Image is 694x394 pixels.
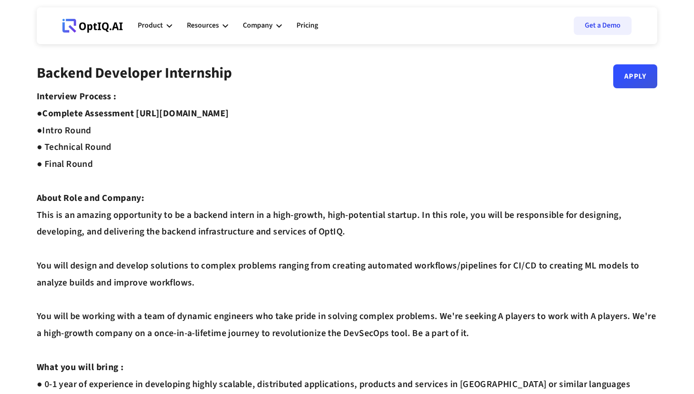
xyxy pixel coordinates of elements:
[613,64,657,88] a: Apply
[62,32,63,33] div: Webflow Homepage
[187,12,228,40] div: Resources
[187,19,219,32] div: Resources
[37,192,144,205] strong: About Role and Company:
[243,12,282,40] div: Company
[138,19,163,32] div: Product
[37,107,229,137] strong: Complete Assessment [URL][DOMAIN_NAME] ●
[62,12,123,40] a: Webflow Homepage
[243,19,273,32] div: Company
[574,17,632,35] a: Get a Demo
[138,12,172,40] div: Product
[37,90,117,103] strong: Interview Process :
[37,361,123,374] strong: What you will bring :
[297,12,318,40] a: Pricing
[37,63,232,84] strong: Backend Developer Internship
